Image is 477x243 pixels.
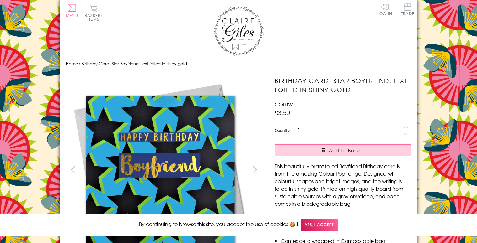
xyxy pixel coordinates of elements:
button: Basket0 items [85,5,102,21]
span: › [79,60,80,66]
button: prev [66,163,80,177]
button: Menu [66,4,78,17]
label: Quantity [275,127,290,133]
span: 0 items [88,13,102,22]
img: Claire Giles Greetings Cards [213,6,264,56]
span: Birthday Card, Star Boyfriend, text foiled in shiny gold [82,60,187,66]
span: Menu [66,13,78,18]
span: Trade [401,3,414,15]
a: Trade [401,3,414,17]
h1: Birthday Card, Star Boyfriend, text foiled in shiny gold [275,76,411,94]
button: Add to Basket [275,144,411,156]
p: This beautiful vibrant foiled Boyfriend Birthday card is from the amazing Colour Pop range. Desig... [275,162,411,207]
span: Add to Basket [329,147,365,153]
a: Home [66,60,78,66]
a: Log In [377,3,392,15]
button: next [248,163,262,177]
span: COL024 [275,101,294,108]
span: £3.50 [275,108,290,117]
span: Yes, I accept [301,219,338,231]
nav: breadcrumbs [66,57,411,70]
